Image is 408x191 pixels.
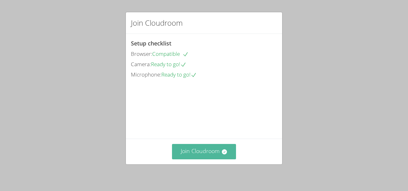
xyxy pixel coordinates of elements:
span: Ready to go! [151,61,186,68]
span: Setup checklist [131,40,171,47]
span: Browser: [131,50,152,57]
button: Join Cloudroom [172,144,236,159]
h2: Join Cloudroom [131,17,183,29]
span: Microphone: [131,71,161,78]
span: Camera: [131,61,151,68]
span: Compatible [152,50,189,57]
span: Ready to go! [161,71,197,78]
